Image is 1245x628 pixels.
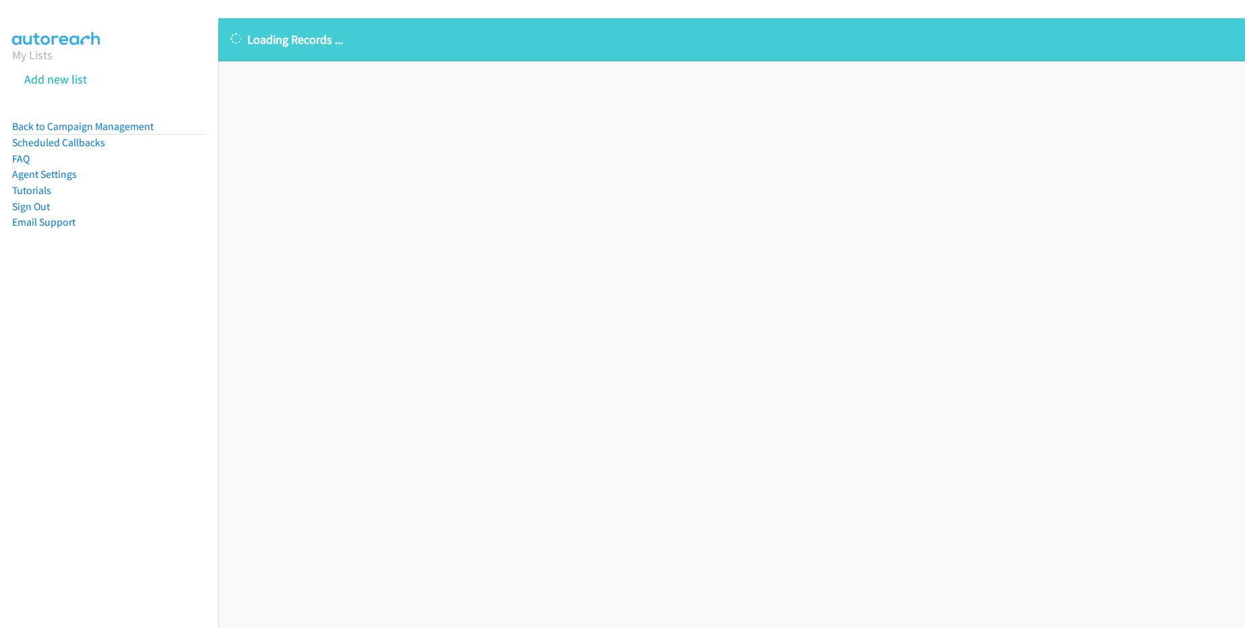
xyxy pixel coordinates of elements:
[12,216,75,228] a: Email Support
[12,152,30,165] a: FAQ
[24,71,87,87] a: Add new list
[12,200,50,213] a: Sign Out
[12,136,105,149] a: Scheduled Callbacks
[12,168,77,181] a: Agent Settings
[12,47,53,63] a: My Lists
[12,120,154,133] a: Back to Campaign Management
[230,30,1233,49] p: Loading Records ...
[12,184,51,197] a: Tutorials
